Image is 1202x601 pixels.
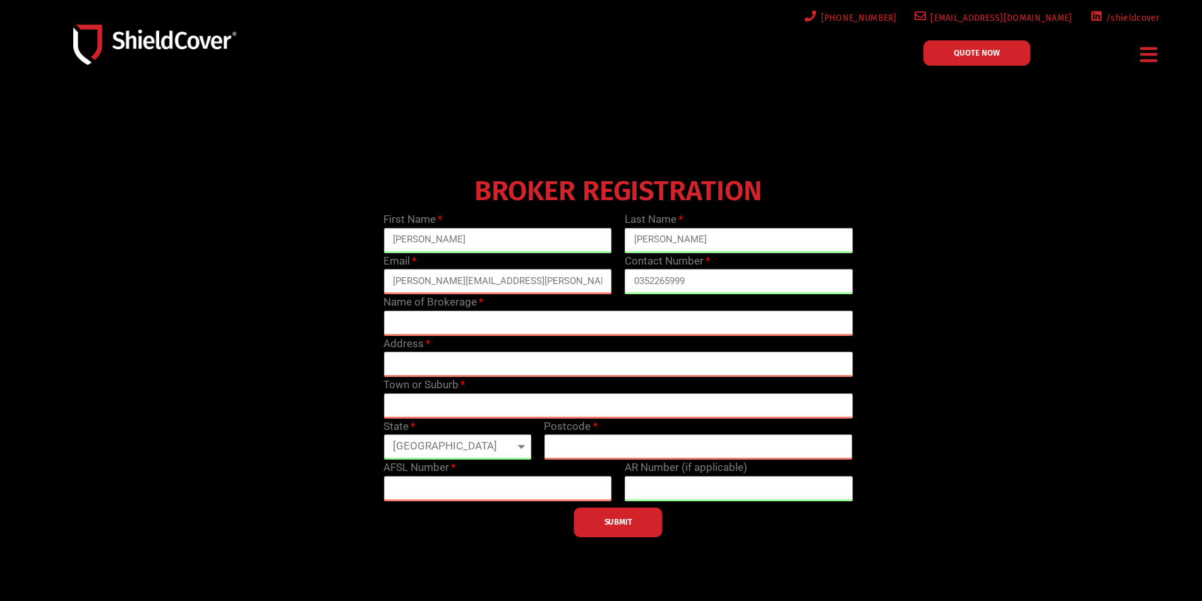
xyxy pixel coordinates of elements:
[383,294,483,311] label: Name of Brokerage
[377,184,859,199] h4: BROKER REGISTRATION
[604,521,632,523] span: SUBMIT
[912,10,1073,26] a: [EMAIL_ADDRESS][DOMAIN_NAME]
[383,211,442,228] label: First Name
[817,10,897,26] span: [PHONE_NUMBER]
[625,211,683,228] label: Last Name
[1088,10,1160,26] a: /shieldcover
[625,460,747,476] label: AR Number (if applicable)
[383,253,416,270] label: Email
[923,40,1030,66] a: QUOTE NOW
[383,419,415,435] label: State
[625,253,710,270] label: Contact Number
[383,336,430,352] label: Address
[383,460,455,476] label: AFSL Number
[73,25,236,64] img: Shield-Cover-Underwriting-Australia-logo-full
[1102,10,1160,26] span: /shieldcover
[802,10,897,26] a: [PHONE_NUMBER]
[544,419,597,435] label: Postcode
[383,377,465,393] label: Town or Suburb
[1136,40,1163,69] div: Menu Toggle
[954,49,1000,57] span: QUOTE NOW
[926,10,1072,26] span: [EMAIL_ADDRESS][DOMAIN_NAME]
[574,508,663,537] button: SUBMIT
